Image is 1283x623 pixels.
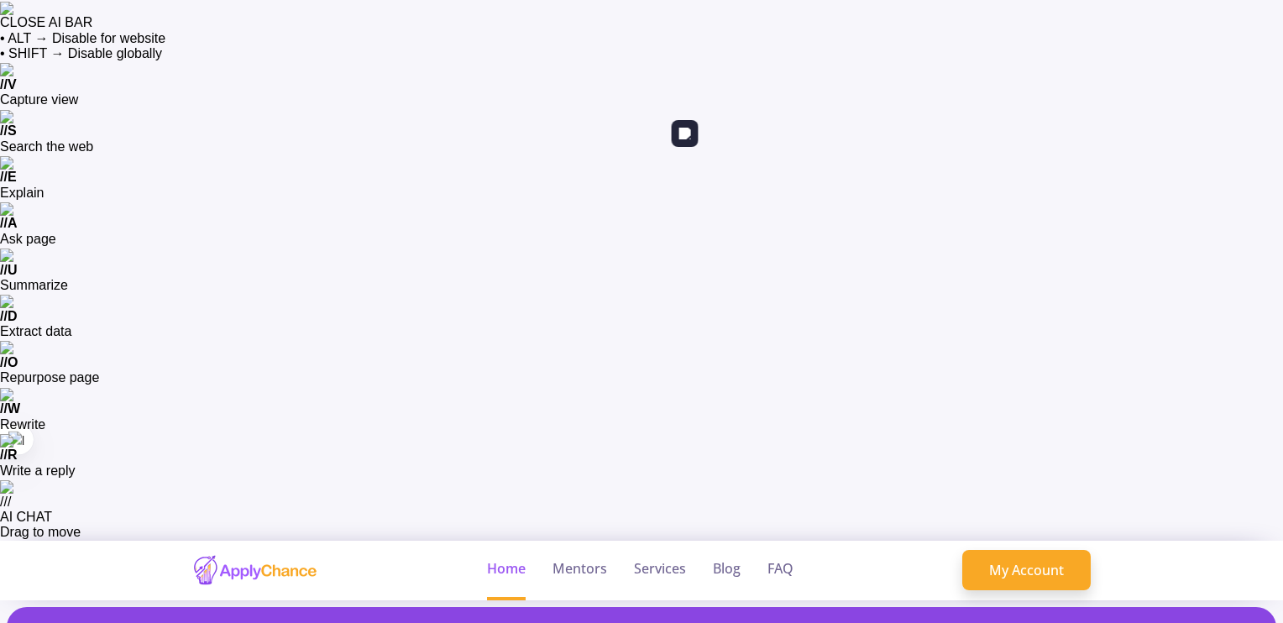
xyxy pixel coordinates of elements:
img: applychance logo [192,554,318,587]
a: FAQ [767,541,793,600]
a: Services [634,541,686,600]
a: Blog [713,541,741,600]
a: My Account [962,550,1091,590]
a: Mentors [552,541,607,600]
a: Home [487,541,526,600]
